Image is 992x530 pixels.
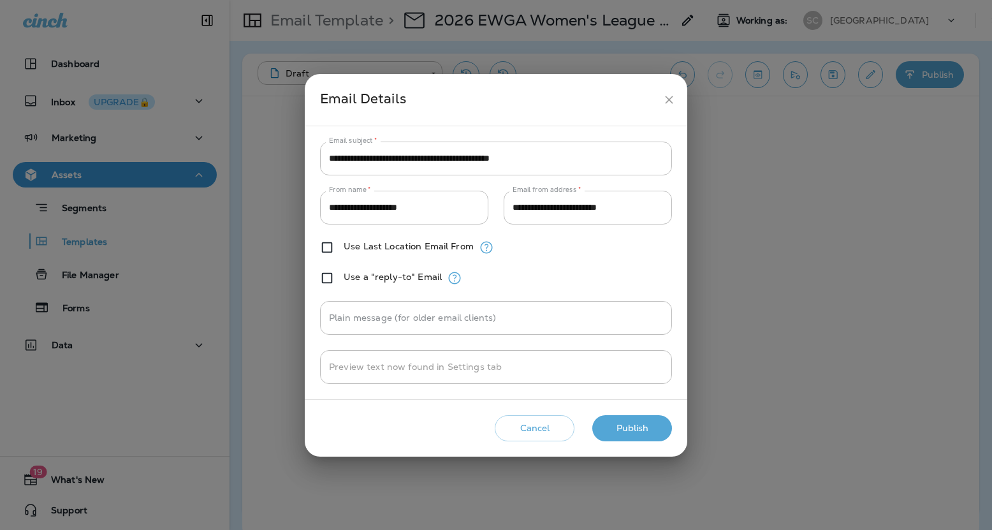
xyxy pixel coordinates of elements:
label: Use a "reply-to" Email [344,272,442,282]
label: Use Last Location Email From [344,241,474,251]
button: Publish [592,415,672,441]
button: close [657,88,681,112]
div: Email Details [320,88,657,112]
label: Email subject [329,136,377,145]
label: Email from address [513,185,581,195]
label: From name [329,185,371,195]
button: Cancel [495,415,574,441]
